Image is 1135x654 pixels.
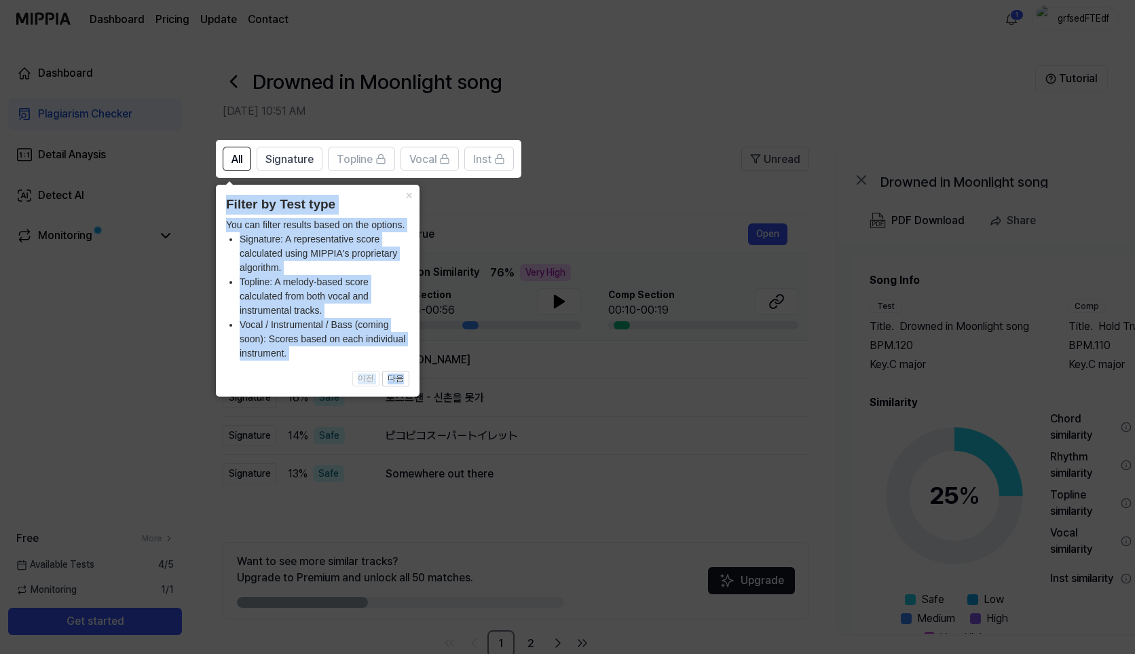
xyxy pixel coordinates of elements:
li: Topline: A melody-based score calculated from both vocal and instrumental tracks. [240,275,409,318]
button: 다음 [382,371,409,387]
span: Vocal [409,151,436,168]
li: Vocal / Instrumental / Bass (coming soon): Scores based on each individual instrument. [240,318,409,361]
li: Signature: A representative score calculated using MIPPIA's proprietary algorithm. [240,232,409,275]
button: All [223,147,251,171]
button: Signature [257,147,322,171]
div: You can filter results based on the options. [226,218,409,361]
button: Close [398,185,420,204]
button: Topline [328,147,395,171]
header: Filter by Test type [226,195,409,215]
span: Topline [337,151,373,168]
button: Vocal [401,147,459,171]
span: All [231,151,242,168]
span: Signature [265,151,314,168]
span: Inst [473,151,491,168]
button: Inst [464,147,514,171]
